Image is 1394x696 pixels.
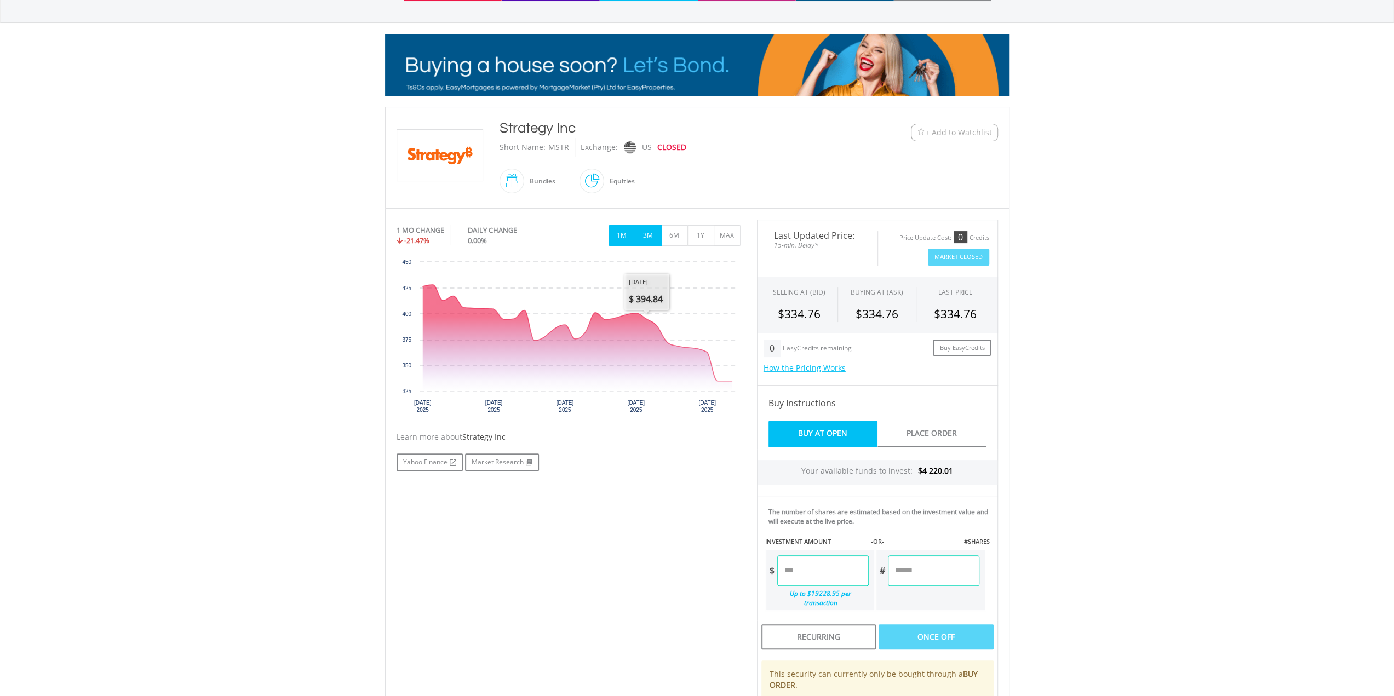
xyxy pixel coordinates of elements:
span: Strategy Inc [462,432,506,442]
div: SELLING AT (BID) [772,287,825,297]
div: Chart. Highcharts interactive chart. [397,256,741,421]
div: Once Off [879,624,993,649]
div: 0 [954,231,967,243]
div: 1 MO CHANGE [397,225,444,235]
label: INVESTMENT AMOUNT [765,537,831,546]
h4: Buy Instructions [768,396,986,410]
div: MSTR [548,138,569,157]
span: -21.47% [404,235,429,245]
div: CLOSED [657,138,686,157]
a: Place Order [877,421,986,447]
div: 0 [764,340,781,357]
a: Buy EasyCredits [933,340,991,356]
text: [DATE] 2025 [556,400,573,413]
div: $ [766,555,777,586]
img: EasyMortage Promotion Banner [385,34,1009,96]
div: DAILY CHANGE [468,225,554,235]
span: $334.76 [934,306,977,321]
label: #SHARES [963,537,989,546]
span: + Add to Watchlist [925,127,992,138]
span: 0.00% [468,235,487,245]
text: [DATE] 2025 [698,400,716,413]
div: Strategy Inc [500,118,844,138]
div: Recurring [761,624,876,649]
span: 15-min. Delay* [766,240,869,250]
a: Market Research [465,453,539,471]
div: Exchange: [581,138,618,157]
text: 325 [402,388,411,394]
img: Watchlist [917,128,925,136]
img: nasdaq.png [623,141,635,154]
div: Price Update Cost: [899,234,951,242]
text: 425 [402,285,411,291]
div: LAST PRICE [938,287,973,297]
button: Watchlist + Add to Watchlist [911,124,998,141]
span: Last Updated Price: [766,231,869,240]
div: Short Name: [500,138,546,157]
button: 1Y [687,225,714,246]
text: 375 [402,337,411,343]
button: Market Closed [928,249,989,266]
span: BUYING AT (ASK) [851,287,903,297]
span: $4 220.01 [918,465,953,476]
div: Up to $19228.95 per transaction [766,586,869,610]
text: 350 [402,363,411,369]
a: Yahoo Finance [397,453,463,471]
div: The number of shares are estimated based on the investment value and will execute at the live price. [768,507,993,526]
a: Buy At Open [768,421,877,447]
div: Learn more about [397,432,741,442]
text: 450 [402,259,411,265]
span: $334.76 [777,306,820,321]
div: # [876,555,888,586]
svg: Interactive chart [397,256,741,421]
text: [DATE] 2025 [627,400,645,413]
div: Bundles [524,168,555,194]
text: [DATE] 2025 [485,400,502,413]
button: MAX [714,225,741,246]
text: [DATE] 2025 [414,400,431,413]
div: US [642,138,652,157]
label: -OR- [870,537,884,546]
a: How the Pricing Works [764,363,846,373]
button: 3M [635,225,662,246]
b: BUY ORDER [770,669,978,690]
text: 400 [402,311,411,317]
div: EasyCredits remaining [783,344,852,354]
button: 1M [609,225,635,246]
div: Credits [970,234,989,242]
img: EQU.US.MSTR.png [399,130,481,181]
div: Your available funds to invest: [758,460,997,485]
span: $334.76 [856,306,898,321]
button: 6M [661,225,688,246]
div: Equities [604,168,635,194]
